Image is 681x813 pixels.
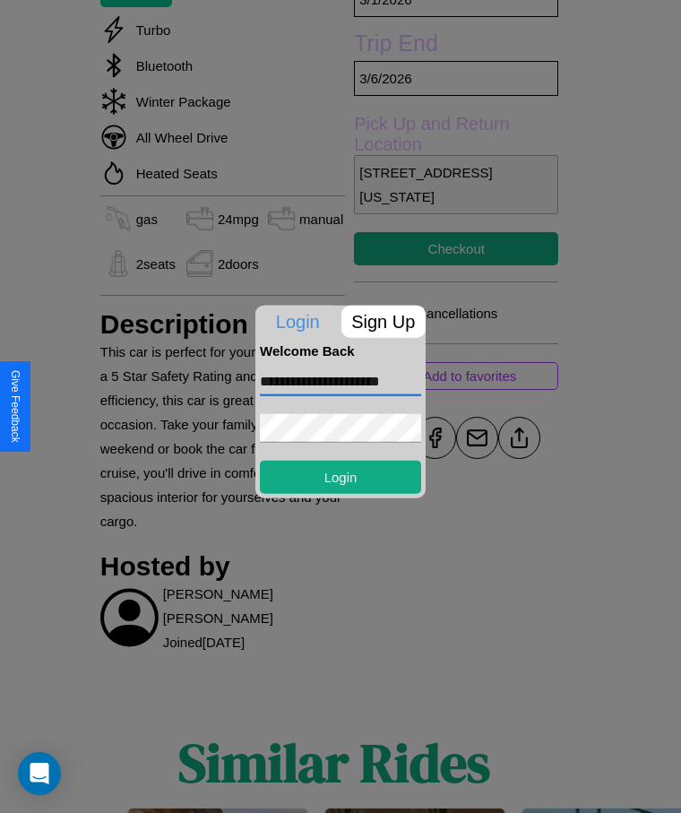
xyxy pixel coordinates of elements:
[255,305,340,337] p: Login
[341,305,427,337] p: Sign Up
[9,370,22,443] div: Give Feedback
[260,460,421,493] button: Login
[18,752,61,795] div: Open Intercom Messenger
[260,342,421,358] h4: Welcome Back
